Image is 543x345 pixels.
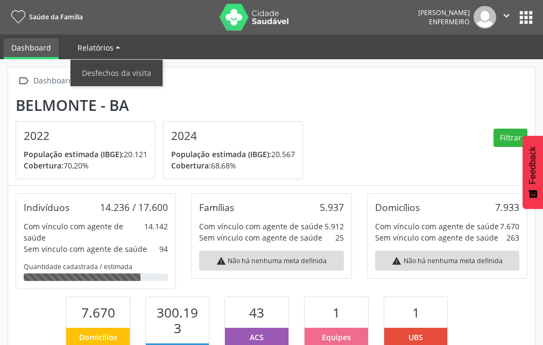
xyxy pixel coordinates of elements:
div: 7.933 [495,201,519,213]
div: Belmonte - BA [16,96,311,114]
span: Relatórios [77,43,114,53]
button:  [496,6,517,29]
span: Saúde da Família [29,12,83,22]
p: 20.567 [171,149,295,160]
p: 70,20% [24,160,147,171]
div: 263 [506,232,519,243]
span: 7.670 [81,304,115,321]
a: Desfechos da visita [70,64,163,82]
div: 14.142 [144,221,168,243]
div: Sem vínculo com agente de saúde [375,232,498,243]
div: Domicílios [375,201,420,213]
div: Sem vínculo com agente de saúde [24,243,147,255]
h4: 2024 [171,129,295,143]
div: 7.670 [500,221,519,232]
span: ACS [250,332,264,343]
div: 5.912 [325,221,344,232]
h4: 2022 [24,129,147,143]
div: Não há nenhuma meta definida [375,251,519,271]
button: apps [517,8,535,27]
div: 14.236 / 17.600 [100,201,168,213]
p: 20.121 [24,149,147,160]
span: Feedback [528,146,538,184]
span: População estimada (IBGE): [171,149,271,159]
span: População estimada (IBGE): [24,149,124,159]
div: Com vínculo com agente de saúde [199,221,323,232]
a: Relatórios [70,38,128,57]
span: 43 [249,304,264,321]
div: Não há nenhuma meta definida [199,251,343,271]
i: warning [392,256,401,266]
span: Cobertura: [171,160,211,171]
div: Com vínculo com agente de saúde [24,221,144,243]
div: 94 [159,243,168,255]
div: [PERSON_NAME] [418,8,470,17]
div: Sem vínculo com agente de saúde [199,232,322,243]
span: 1 [412,304,420,321]
a: Saúde da Família [8,8,83,26]
button: Feedback - Mostrar pesquisa [523,136,543,209]
span: Enfermeiro [429,17,470,26]
button: Filtrar [493,129,527,147]
span: Equipes [322,332,351,343]
a:  Dashboard [16,73,75,89]
i:  [16,73,31,89]
div: Dashboard [31,73,75,89]
span: 300.193 [157,304,198,337]
div: Indivíduos [24,201,69,213]
ul: Relatórios [70,59,163,87]
div: Famílias [199,201,234,213]
p: 68,68% [171,160,295,171]
span: Cobertura: [24,160,64,171]
i:  [500,10,512,22]
div: Com vínculo com agente de saúde [375,221,499,232]
span: 1 [333,304,340,321]
div: 25 [335,232,344,243]
div: Quantidade cadastrada / estimada [24,262,168,271]
i: warning [216,256,226,266]
div: 5.937 [320,201,344,213]
a: Dashboard [4,38,59,59]
img: img [474,6,496,29]
span: UBS [408,332,423,343]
